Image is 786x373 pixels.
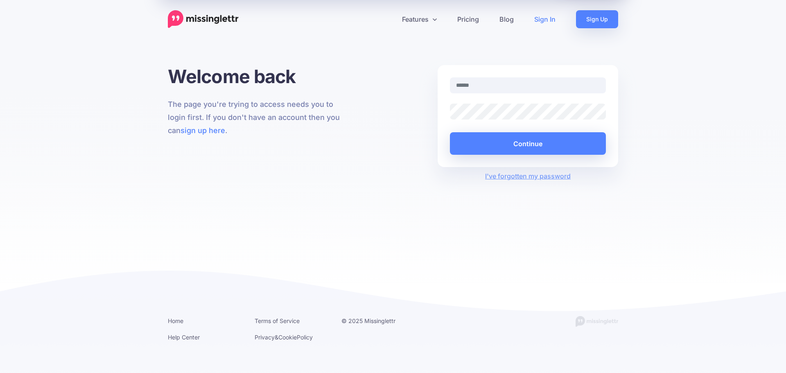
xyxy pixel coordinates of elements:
[485,172,571,180] a: I've forgotten my password
[278,334,297,341] a: Cookie
[168,65,348,88] h1: Welcome back
[524,10,566,28] a: Sign In
[168,317,183,324] a: Home
[450,132,606,155] button: Continue
[255,317,300,324] a: Terms of Service
[168,98,348,137] p: The page you're trying to access needs you to login first. If you don't have an account then you ...
[181,126,225,135] a: sign up here
[447,10,489,28] a: Pricing
[576,10,618,28] a: Sign Up
[341,316,416,326] li: © 2025 Missinglettr
[168,334,200,341] a: Help Center
[392,10,447,28] a: Features
[255,332,329,342] li: & Policy
[255,334,275,341] a: Privacy
[489,10,524,28] a: Blog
